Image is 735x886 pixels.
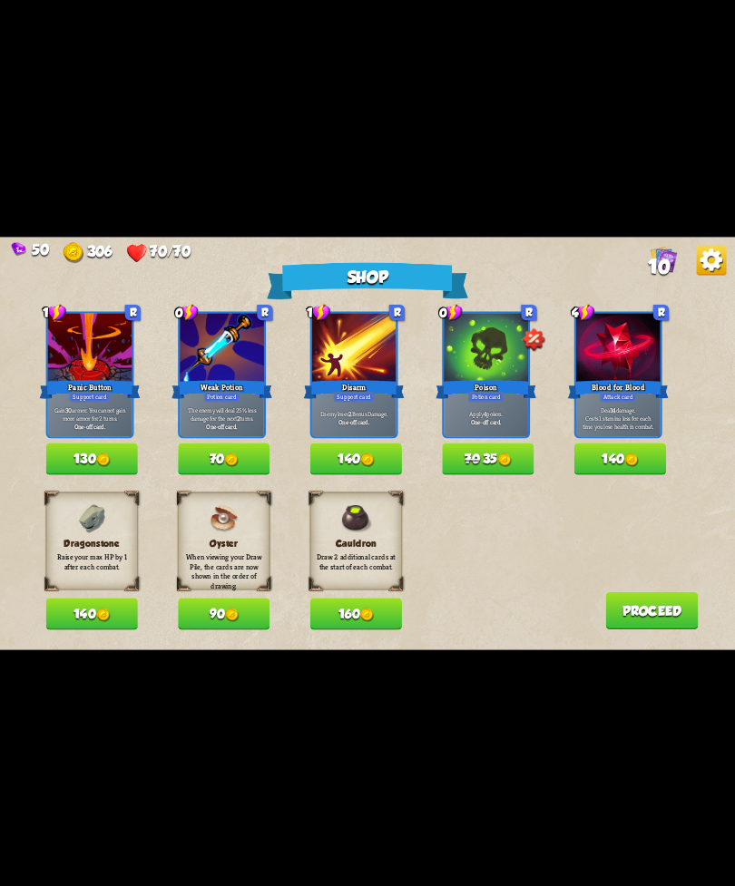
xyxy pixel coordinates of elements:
button: 130 [46,443,138,474]
p: Enemy loses Bonus Damage. [314,409,394,417]
span: 70 [465,452,479,466]
img: Gold.png [64,242,84,263]
p: Draw 2 additional cards at the start of each combat. [317,551,396,571]
img: Gold.png [624,453,638,466]
img: Gold.png [225,608,239,621]
img: Gold.png [224,453,238,466]
img: Gem.png [12,242,26,256]
div: 1 [43,303,66,320]
button: 90 [178,598,269,629]
div: Gems [12,240,49,257]
button: Proceed [605,591,698,628]
div: 1 [307,303,330,320]
img: Gold.png [96,453,110,466]
img: Cauldron.png [340,504,371,533]
button: 140 [310,443,402,474]
b: One-off card. [206,422,237,430]
div: 0 [175,303,199,320]
h3: Cauldron [317,538,396,549]
div: Support card [69,392,110,402]
b: One-off card. [338,417,369,425]
img: Cards_Icon.png [650,245,677,272]
p: The enemy will deal 25% less damage for the next turns. [182,405,262,422]
img: Gold.png [96,608,110,621]
p: When viewing your Draw Pile, the cards are now shown in the order of drawing. [184,551,263,590]
p: Deal damage. Costs 1 stamina less for each time you lose health in combat. [578,405,658,430]
b: 2 [237,414,240,422]
button: 7035 [442,443,534,474]
div: View all the cards in your deck [650,245,677,276]
div: R [521,304,536,319]
p: Gain armor. You cannot gain more armor for 2 turns. [50,405,130,422]
div: Blood for Blood [568,378,669,401]
img: Gold.png [360,453,374,466]
div: Disarm [304,378,405,401]
button: 160 [310,598,402,629]
div: Potion card [204,392,240,402]
img: Heart.png [127,242,148,263]
div: 4 [572,303,595,320]
b: 4 [484,409,486,417]
p: Raise your max HP by 1 after each combat. [53,551,132,571]
b: 2 [348,409,351,417]
button: 140 [574,443,666,474]
b: One-off card. [471,417,502,425]
img: Discount_Icon.png [523,328,545,351]
img: Gold.png [360,608,374,621]
span: 70/70 [150,242,190,258]
h3: Oyster [184,538,263,549]
div: Potion card [468,392,505,402]
div: R [389,304,405,319]
div: R [257,304,272,319]
div: Shop [267,262,468,299]
div: Gold [64,242,113,263]
div: Support card [334,392,375,402]
div: Attack card [600,392,636,402]
b: 14 [611,405,616,414]
div: Poison [436,378,536,401]
span: 306 [87,242,113,258]
div: R [653,304,669,319]
div: Health [127,242,191,263]
b: 30 [65,405,73,414]
div: 0 [439,303,463,320]
b: One-off card. [74,422,105,430]
img: Options_Button.png [697,245,727,275]
button: 70 [178,443,269,474]
div: Panic Button [40,378,141,401]
img: Oyster.png [210,504,238,533]
div: Weak Potion [171,378,272,401]
div: R [125,304,141,319]
span: 10 [648,256,671,278]
img: Dragonstone.png [79,504,105,533]
button: 140 [46,598,138,629]
h3: Dragonstone [53,538,132,549]
img: Gold.png [497,453,511,466]
p: Apply poison. [446,409,526,417]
